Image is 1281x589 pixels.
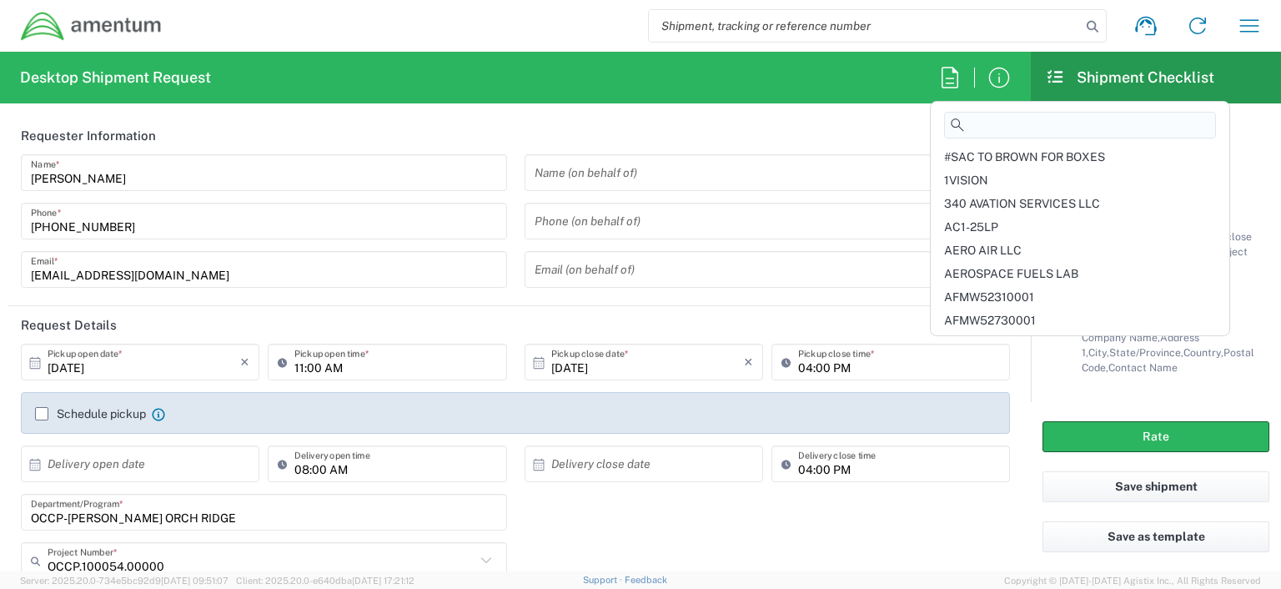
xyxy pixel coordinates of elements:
span: #SAC TO BROWN FOR BOXES [944,150,1105,164]
span: [DATE] 17:21:12 [352,576,414,586]
span: Contact Name [1108,361,1178,374]
input: Shipment, tracking or reference number [649,10,1081,42]
span: Client: 2025.20.0-e640dba [236,576,414,586]
i: × [240,349,249,375]
button: Save as template [1042,521,1269,552]
span: AERO AIR LLC [944,244,1022,257]
button: Save shipment [1042,471,1269,502]
span: City, [1088,346,1109,359]
span: Server: 2025.20.0-734e5bc92d9 [20,576,229,586]
h2: Requester Information [21,128,156,144]
span: AC1-25LP [944,220,998,234]
span: AFMW52730001 [944,314,1036,327]
span: Country, [1183,346,1223,359]
a: Support [583,575,625,585]
a: Feedback [625,575,667,585]
span: [DATE] 09:51:07 [161,576,229,586]
i: × [744,349,753,375]
img: dyncorp [20,11,163,42]
span: AEROSPACE FUELS LAB [944,267,1078,280]
h2: Request Details [21,317,117,334]
h2: Shipment Checklist [1046,68,1214,88]
label: Schedule pickup [35,407,146,420]
button: Rate [1042,421,1269,452]
span: Company Name, [1082,331,1160,344]
span: AFMW52310001 [944,290,1034,304]
span: Copyright © [DATE]-[DATE] Agistix Inc., All Rights Reserved [1004,573,1261,588]
h2: Desktop Shipment Request [20,68,211,88]
span: 340 AVATION SERVICES LLC [944,197,1100,210]
span: 1VISION [944,174,988,187]
span: State/Province, [1109,346,1183,359]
